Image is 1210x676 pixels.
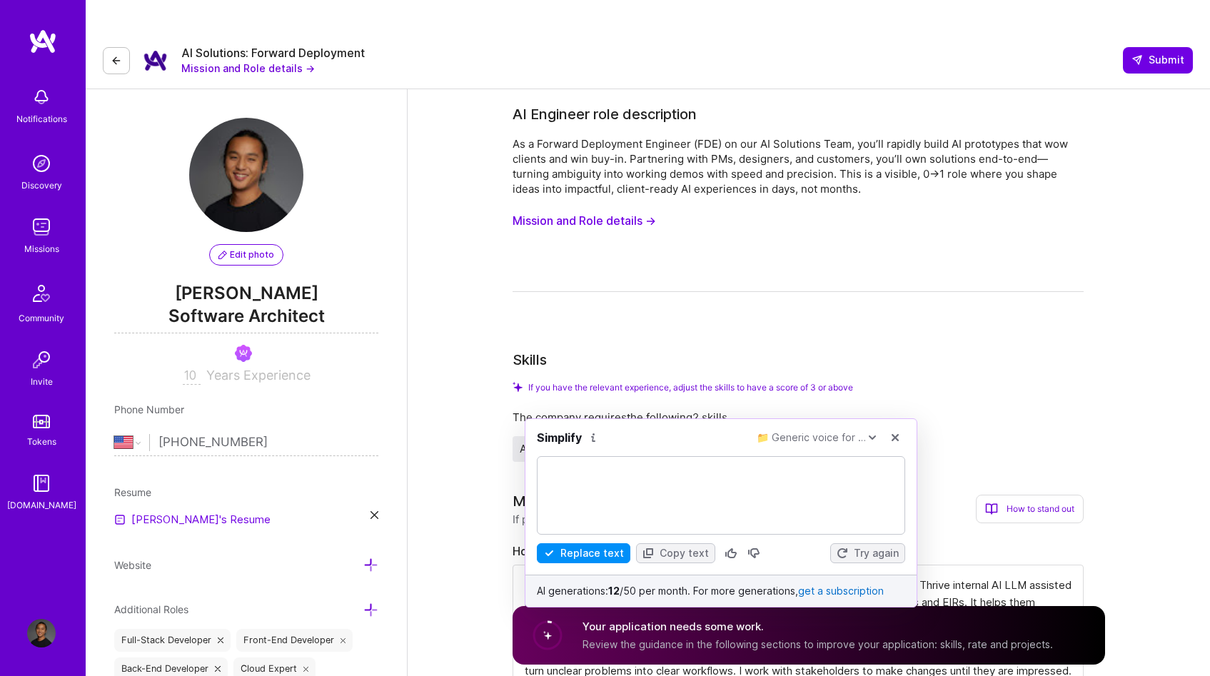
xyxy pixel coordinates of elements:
span: Years Experience [206,368,311,383]
button: Mission and Role details → [513,208,656,234]
img: guide book [27,469,56,498]
div: AI Engineer role description [513,104,697,125]
span: Additional Roles [114,603,188,615]
div: If proposed, your responses will be shared with the company. [513,512,823,527]
input: XX [183,368,201,385]
i: icon LeftArrowDark [111,55,122,66]
img: Company Logo [141,46,170,75]
span: Review the guidance in the following sections to improve your application: skills, rate and proje... [583,638,1053,650]
img: User Avatar [27,619,56,647]
img: Community [24,276,59,311]
img: teamwork [27,213,56,241]
div: Front-End Developer [236,629,353,652]
img: User Avatar [189,118,303,232]
div: Tokens [27,434,56,449]
i: icon SendLight [1131,54,1143,66]
a: [PERSON_NAME]'s Resume [114,511,271,528]
i: icon Close [341,637,346,643]
span: Phone Number [114,403,184,415]
img: tokens [33,415,50,428]
a: User Avatar [24,619,59,647]
div: Missions [24,241,59,256]
div: AI Solutions: Forward Deployment [181,46,365,61]
input: +1 (000) 000-0000 [158,422,378,463]
div: As a Forward Deployment Engineer (FDE) on our AI Solutions Team, you’ll rapidly build AI prototyp... [513,136,1084,196]
div: The company requires the following 2 skills [513,410,1084,425]
i: icon BookOpen [985,503,998,515]
img: bell [27,83,56,111]
button: Submit [1123,47,1193,73]
div: Discovery [21,178,62,193]
i: icon Close [370,511,378,519]
i: Check [513,382,523,392]
i: icon Close [215,666,221,672]
div: How to stand out [976,495,1084,523]
i: icon Close [218,637,223,643]
div: Make yourself stand out [513,490,675,512]
span: Resume [114,486,151,498]
div: Community [19,311,64,326]
span: Website [114,559,151,571]
div: Invite [31,374,53,389]
span: Submit [1131,53,1184,67]
div: Notifications [16,111,67,126]
span: [PERSON_NAME] [114,283,378,304]
span: Artificial Intelligence (AI) [520,442,644,455]
i: icon PencilPurple [218,251,227,259]
span: Edit photo [218,248,274,261]
div: Skills [513,349,547,370]
button: Mission and Role details → [181,61,315,76]
img: Resume [114,514,126,525]
span: If you have the relevant experience, adjust the skills to have a score of 3 or above [528,382,853,393]
img: Invite [27,345,56,374]
label: How are your skills and experience relevant to this mission? [513,544,1084,559]
img: logo [29,29,57,54]
span: Software Architect [114,304,378,333]
img: discovery [27,149,56,178]
div: Full-Stack Developer [114,629,231,652]
div: [DOMAIN_NAME] [7,498,76,513]
h4: Your application needs some work. [583,619,1053,634]
button: Edit photo [209,244,283,266]
img: Been on Mission [235,345,252,362]
i: icon Close [303,666,309,672]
